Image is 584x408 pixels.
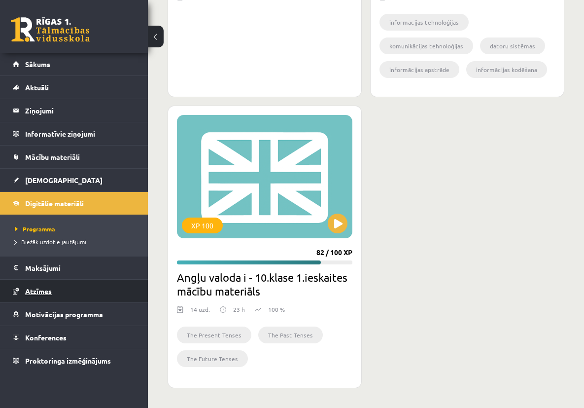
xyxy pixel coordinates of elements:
[13,257,136,279] a: Maksājumi
[466,61,547,78] li: informācijas kodēšana
[25,356,111,365] span: Proktoringa izmēģinājums
[25,199,84,208] span: Digitālie materiāli
[379,14,469,31] li: informācijas tehnoloģijas
[25,122,136,145] legend: Informatīvie ziņojumi
[25,60,50,69] span: Sākums
[13,53,136,75] a: Sākums
[25,83,49,92] span: Aktuāli
[233,305,245,314] p: 23 h
[13,303,136,326] a: Motivācijas programma
[25,99,136,122] legend: Ziņojumi
[25,310,103,319] span: Motivācijas programma
[258,327,323,343] li: The Past Tenses
[15,237,138,246] a: Biežāk uzdotie jautājumi
[177,350,248,367] li: The Future Tenses
[13,99,136,122] a: Ziņojumi
[13,76,136,99] a: Aktuāli
[15,238,86,246] span: Biežāk uzdotie jautājumi
[13,146,136,168] a: Mācību materiāli
[13,326,136,349] a: Konferences
[268,305,285,314] p: 100 %
[15,224,138,233] a: Programma
[480,37,545,54] li: datoru sistēmas
[11,17,90,42] a: Rīgas 1. Tālmācības vidusskola
[25,287,52,296] span: Atzīmes
[177,270,352,298] h2: Angļu valoda i - 10.klase 1.ieskaites mācību materiāls
[13,169,136,191] a: [DEMOGRAPHIC_DATA]
[13,192,136,215] a: Digitālie materiāli
[13,349,136,372] a: Proktoringa izmēģinājums
[25,333,67,342] span: Konferences
[13,280,136,302] a: Atzīmes
[15,225,55,233] span: Programma
[25,152,80,161] span: Mācību materiāli
[13,122,136,145] a: Informatīvie ziņojumi
[25,257,136,279] legend: Maksājumi
[177,327,251,343] li: The Present Tenses
[379,61,459,78] li: informācijas apstrāde
[182,218,223,233] div: XP 100
[379,37,473,54] li: komunikācijas tehnoloģijas
[190,305,210,320] div: 14 uzd.
[25,176,103,185] span: [DEMOGRAPHIC_DATA]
